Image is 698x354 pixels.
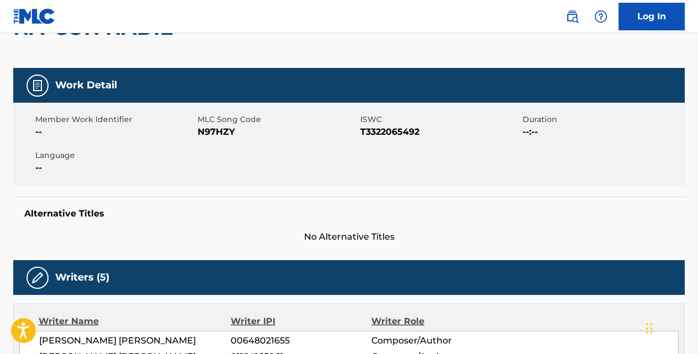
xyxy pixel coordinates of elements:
[523,114,682,125] span: Duration
[35,125,195,139] span: --
[594,10,608,23] img: help
[371,334,499,347] span: Composer/Author
[198,114,357,125] span: MLC Song Code
[198,125,357,139] span: N97HZY
[24,208,674,219] h5: Alternative Titles
[561,6,583,28] a: Public Search
[35,150,195,161] span: Language
[643,301,698,354] iframe: Chat Widget
[523,125,682,139] span: --:--
[231,334,371,347] span: 00648021655
[31,79,44,92] img: Work Detail
[371,315,499,328] div: Writer Role
[13,8,56,24] img: MLC Logo
[231,315,371,328] div: Writer IPI
[360,125,520,139] span: T3322065492
[13,230,685,244] span: No Alternative Titles
[360,114,520,125] span: ISWC
[35,114,195,125] span: Member Work Identifier
[619,3,685,30] a: Log In
[55,271,109,284] h5: Writers (5)
[39,334,231,347] span: [PERSON_NAME] [PERSON_NAME]
[31,271,44,284] img: Writers
[35,161,195,175] span: --
[646,312,653,345] div: Drag
[566,10,579,23] img: search
[55,79,117,92] h5: Work Detail
[39,315,231,328] div: Writer Name
[590,6,612,28] div: Help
